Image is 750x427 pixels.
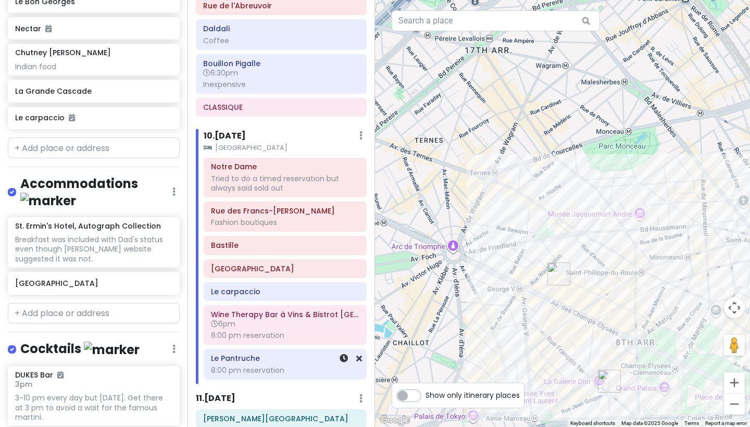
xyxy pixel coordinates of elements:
[203,1,359,10] h6: Rue de l'Abreuvoir
[15,393,172,422] div: 3-10 pm every day but [DATE]. Get there at 3 pm to avoid a wait for the famous martini.
[15,279,172,288] h6: [GEOGRAPHIC_DATA]
[392,10,600,31] input: Search a place
[340,353,348,365] a: Set a time
[211,366,359,375] div: 8:00 pm reservation
[705,420,747,426] a: Report a map error
[203,68,238,78] span: 6:30pm
[8,137,180,158] input: + Add place or address
[45,25,52,32] i: Added to itinerary
[211,264,359,273] h6: Champs-Élysées
[378,413,412,427] img: Google
[211,241,359,250] h6: Bastille
[15,370,64,380] h6: DUKES Bar
[15,379,32,390] span: 3pm
[20,341,140,358] h4: Cocktails
[15,48,111,57] h6: Chutney [PERSON_NAME]
[15,221,161,231] h6: St. Ermin's Hotel, Autograph Collection
[204,143,367,153] small: [GEOGRAPHIC_DATA]
[211,354,359,363] h6: Le Pantruche
[203,59,359,68] h6: Bouillon Pigalle
[684,420,699,426] a: Terms (opens in new tab)
[204,131,246,142] h6: 10 . [DATE]
[15,235,172,263] div: Breakfast was included with Dad's status even though [PERSON_NAME] website suggested it was not.
[203,103,359,112] h6: CLASSIQUE
[211,218,359,227] div: Fashion boutiques
[356,353,362,365] a: Remove from day
[621,420,678,426] span: Map data ©2025 Google
[211,310,359,319] h6: Wine Therapy Bar à Vins & Bistrot Paris 9
[84,342,140,358] img: marker
[15,62,172,71] div: Indian food
[211,206,359,216] h6: Rue des Francs-Bourgeois
[203,36,359,45] div: Coffee
[724,335,745,356] button: Drag Pegman onto the map to open Street View
[547,262,570,285] div: Le carpaccio
[203,80,359,89] div: Inexpensive
[15,24,172,33] h6: Nectar
[20,175,172,209] h4: Accommodations
[203,414,359,423] h6: Paris Charles de Gaulle Airport
[724,297,745,318] button: Map camera controls
[211,174,359,193] div: Tried to do a timed reservation but always said sold out
[211,331,359,340] div: 6:00 pm reservation
[211,319,235,329] span: 6pm
[15,86,172,96] h6: La Grande Cascade
[8,303,180,324] input: + Add place or address
[724,372,745,393] button: Zoom in
[196,393,235,404] h6: 11 . [DATE]
[570,420,615,427] button: Keyboard shortcuts
[15,113,172,122] h6: Le carpaccio
[57,371,64,379] i: Added to itinerary
[211,287,359,296] h6: Le carpaccio
[426,390,520,401] span: Show only itinerary places
[20,193,76,209] img: marker
[211,162,359,171] h6: Notre Dame
[378,413,412,427] a: Open this area in Google Maps (opens a new window)
[69,114,75,121] i: Added to itinerary
[203,24,359,33] h6: Daldali
[598,370,621,393] div: Champs-Élysées
[724,394,745,415] button: Zoom out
